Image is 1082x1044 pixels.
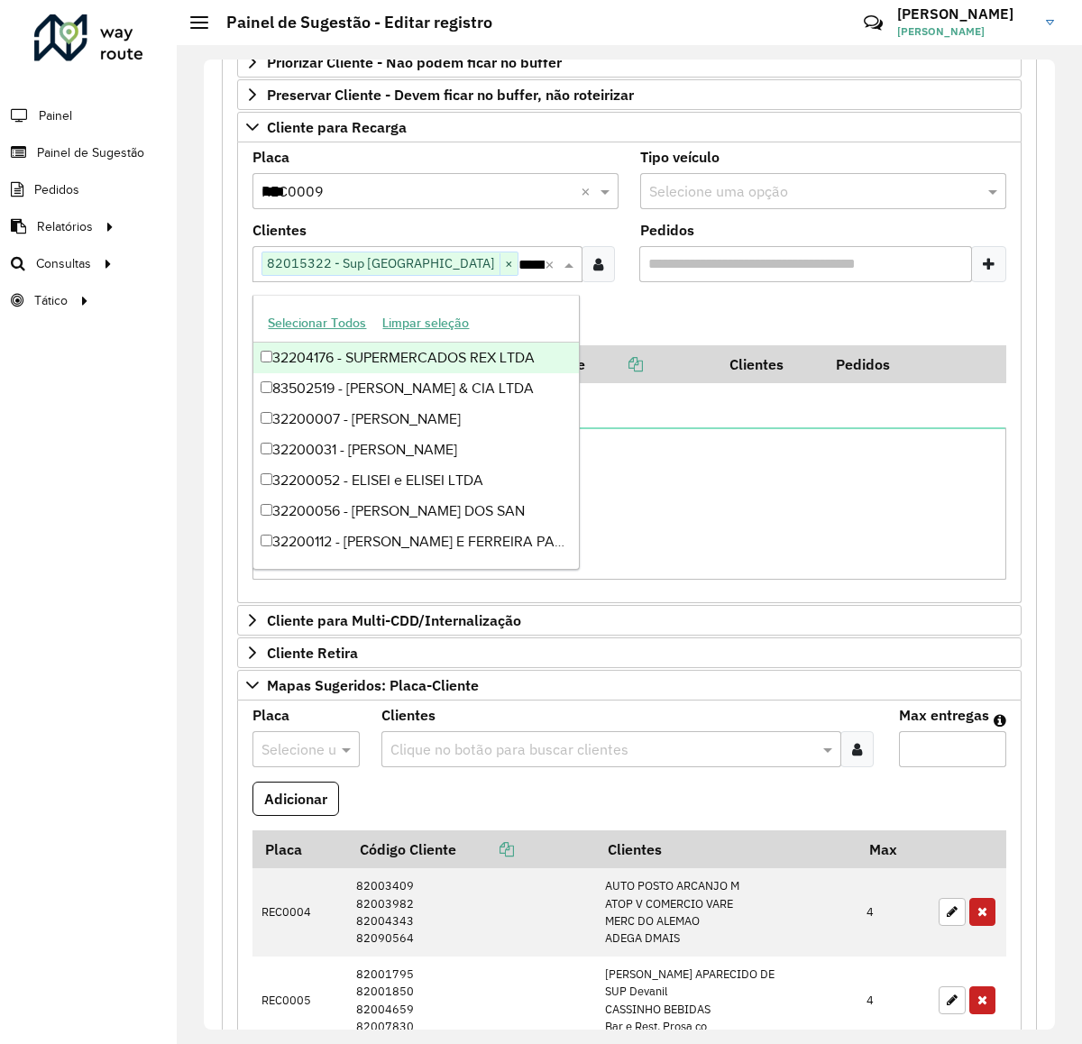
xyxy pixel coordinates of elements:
div: 32200031 - [PERSON_NAME] [253,435,579,465]
td: REC0004 [252,868,347,956]
td: 82003409 82003982 82004343 82090564 [347,868,595,956]
div: 32200118 - J MESQUITA JARDIM M [253,557,579,588]
th: Clientes [717,345,823,383]
a: Cliente Retira [237,637,1022,668]
span: Tático [34,291,68,310]
span: Relatórios [37,217,93,236]
th: Código Cliente [476,345,717,383]
h2: Painel de Sugestão - Editar registro [208,13,492,32]
span: Consultas [36,254,91,273]
label: Placa [252,704,289,726]
td: 4 [857,868,930,956]
div: 83502519 - [PERSON_NAME] & CIA LTDA [253,373,579,404]
label: Pedidos [640,219,694,241]
span: Painel de Sugestão [37,143,144,162]
span: Cliente Retira [267,646,358,660]
td: AUTO POSTO ARCANJO M ATOP V COMERCIO VARE MERC DO ALEMAO ADEGA DMAIS [595,868,857,956]
div: 32200052 - ELISEI e ELISEI LTDA [253,465,579,496]
ng-dropdown-panel: Options list [252,295,580,570]
span: Mapas Sugeridos: Placa-Cliente [267,678,479,692]
a: Copiar [585,355,643,373]
span: Cliente para Recarga [267,120,407,134]
th: Placa [252,830,347,868]
div: 32200112 - [PERSON_NAME] E FERREIRA PANIFICACaO LTDA - ME [253,527,579,557]
th: Max [857,830,930,868]
th: Clientes [595,830,857,868]
button: Adicionar [252,782,339,816]
label: Clientes [381,704,436,726]
span: Cliente para Multi-CDD/Internalização [267,613,521,627]
a: Mapas Sugeridos: Placa-Cliente [237,670,1022,701]
span: Preservar Cliente - Devem ficar no buffer, não roteirizar [267,87,634,102]
span: × [500,253,518,275]
div: 32200007 - [PERSON_NAME] [253,404,579,435]
label: Placa [252,146,289,168]
div: Cliente para Recarga [237,142,1022,604]
span: Painel [39,106,72,125]
h3: [PERSON_NAME] [897,5,1032,23]
span: Pedidos [34,180,79,199]
a: Contato Rápido [854,4,893,42]
div: 32204176 - SUPERMERCADOS REX LTDA [253,343,579,373]
span: 82015322 - Sup [GEOGRAPHIC_DATA] [262,252,500,274]
span: Clear all [581,180,596,202]
span: [PERSON_NAME] [897,23,1032,40]
label: Max entregas [899,704,989,726]
span: Priorizar Cliente - Não podem ficar no buffer [267,55,562,69]
a: Cliente para Multi-CDD/Internalização [237,605,1022,636]
label: Clientes [252,219,307,241]
th: Pedidos [823,345,930,383]
em: Máximo de clientes que serão colocados na mesma rota com os clientes informados [994,713,1006,728]
span: Clear all [545,253,560,275]
label: Tipo veículo [640,146,720,168]
th: Código Cliente [347,830,595,868]
button: Selecionar Todos [260,309,374,337]
a: Preservar Cliente - Devem ficar no buffer, não roteirizar [237,79,1022,110]
a: Priorizar Cliente - Não podem ficar no buffer [237,47,1022,78]
button: Limpar seleção [374,309,477,337]
a: Cliente para Recarga [237,112,1022,142]
div: 32200056 - [PERSON_NAME] DOS SAN [253,496,579,527]
a: Copiar [456,840,514,858]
